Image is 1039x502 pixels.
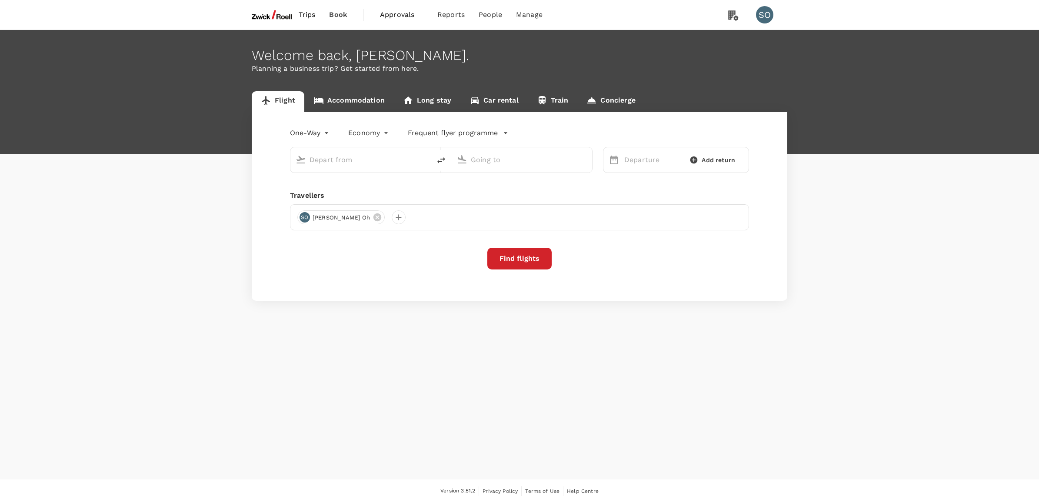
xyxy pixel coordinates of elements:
span: Help Centre [567,488,599,494]
span: Reports [437,10,465,20]
span: Add return [702,156,735,165]
div: SO [300,212,310,223]
span: Manage [516,10,543,20]
a: Privacy Policy [483,486,518,496]
input: Depart from [310,153,413,166]
a: Help Centre [567,486,599,496]
img: ZwickRoell Pte. Ltd. [252,5,292,24]
button: delete [431,150,452,171]
div: Economy [348,126,390,140]
span: Version 3.51.2 [440,487,475,495]
div: One-Way [290,126,331,140]
button: Frequent flyer programme [408,128,508,138]
p: Frequent flyer programme [408,128,498,138]
span: Trips [299,10,316,20]
a: Concierge [577,91,644,112]
span: [PERSON_NAME] Oh [307,213,375,222]
a: Train [528,91,578,112]
button: Open [425,159,426,160]
span: Terms of Use [525,488,559,494]
div: Travellers [290,190,749,201]
div: SO [756,6,773,23]
button: Find flights [487,248,552,269]
iframe: Button to launch messaging window [7,467,35,495]
button: Open [586,159,588,160]
span: Book [329,10,347,20]
span: People [479,10,502,20]
p: Planning a business trip? Get started from here. [252,63,787,74]
a: Accommodation [304,91,394,112]
span: Privacy Policy [483,488,518,494]
a: Long stay [394,91,460,112]
a: Flight [252,91,304,112]
input: Going to [471,153,574,166]
div: Welcome back , [PERSON_NAME] . [252,47,787,63]
span: Approvals [380,10,423,20]
a: Car rental [460,91,528,112]
p: Departure [624,155,676,165]
div: SO[PERSON_NAME] Oh [297,210,385,224]
a: Terms of Use [525,486,559,496]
